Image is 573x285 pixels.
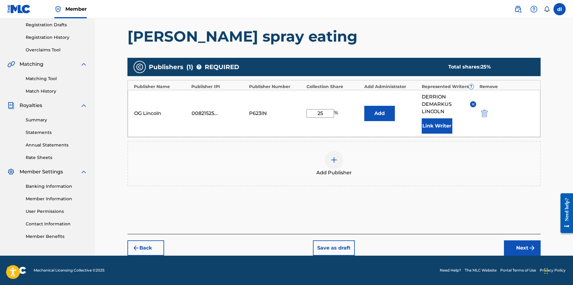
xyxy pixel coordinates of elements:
div: Drag [544,262,548,280]
img: Top Rightsholder [54,6,62,13]
img: expand [80,168,87,176]
span: 25 % [481,64,491,70]
img: expand [80,61,87,68]
div: Publisher Name [134,83,189,90]
img: help [530,6,538,13]
a: Annual Statements [26,142,87,148]
img: expand [80,102,87,109]
span: Member [65,6,87,13]
div: Remove [479,83,534,90]
span: Mechanical Licensing Collective © 2025 [34,268,105,273]
div: Publisher Number [249,83,304,90]
span: ? [197,65,201,69]
a: The MLC Website [465,268,497,273]
div: Publisher IPI [191,83,246,90]
span: Member Settings [20,168,63,176]
h1: [PERSON_NAME] spray eating [127,27,541,46]
span: Matching [20,61,43,68]
a: Portal Terms of Use [500,268,536,273]
img: MLC Logo [7,5,31,13]
span: Publishers [149,62,183,72]
span: ? [469,84,474,89]
button: Add [364,106,395,121]
img: Member Settings [7,168,15,176]
span: ( 1 ) [186,62,193,72]
img: 12a2ab48e56ec057fbd8.svg [481,110,488,117]
img: logo [7,267,26,274]
a: Need Help? [440,268,461,273]
img: add [330,156,338,164]
div: User Menu [553,3,566,15]
button: Next [504,240,541,256]
img: Matching [7,61,15,68]
div: Total shares: [448,63,528,71]
span: Add Publisher [316,169,352,176]
span: DERRION DEMARKUS LINCOLN [422,93,465,115]
button: Link Writer [422,118,452,134]
a: Registration Drafts [26,22,87,28]
span: REQUIRED [205,62,239,72]
img: publishers [136,63,143,71]
span: % [334,109,340,118]
img: remove-from-list-button [471,102,476,106]
iframe: Chat Widget [542,256,573,285]
a: Overclaims Tool [26,47,87,53]
div: Add Administrator [364,83,419,90]
img: search [514,6,522,13]
div: Help [528,3,540,15]
button: Save as draft [313,240,355,256]
div: Notifications [544,6,550,12]
a: Contact Information [26,221,87,227]
button: Back [127,240,164,256]
a: Member Benefits [26,233,87,240]
img: Royalties [7,102,15,109]
a: Matching Tool [26,76,87,82]
a: User Permissions [26,208,87,215]
a: Rate Sheets [26,154,87,161]
a: Member Information [26,196,87,202]
a: Privacy Policy [540,268,566,273]
a: Registration History [26,34,87,41]
a: Public Search [512,3,524,15]
img: 7ee5dd4eb1f8a8e3ef2f.svg [132,244,140,252]
span: Royalties [20,102,42,109]
a: Statements [26,129,87,136]
a: Match History [26,88,87,94]
iframe: Resource Center [556,188,573,238]
div: Represented Writers [422,83,476,90]
a: Summary [26,117,87,123]
div: Collection Share [307,83,361,90]
a: Banking Information [26,183,87,190]
img: f7272a7cc735f4ea7f67.svg [528,244,536,252]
